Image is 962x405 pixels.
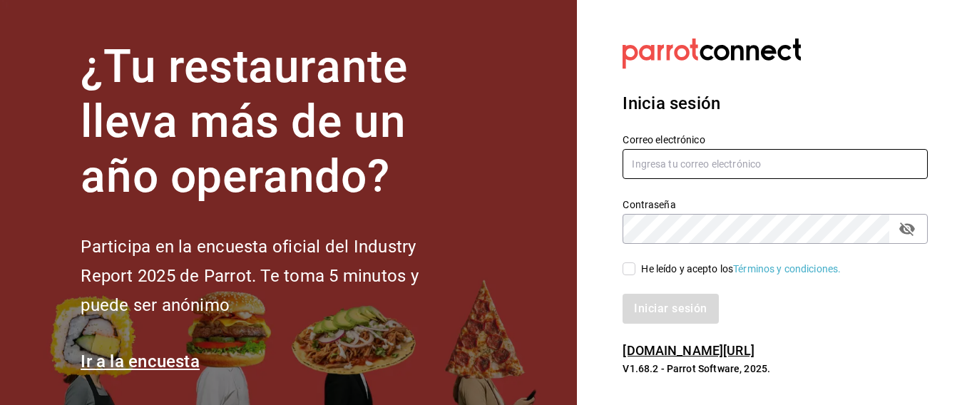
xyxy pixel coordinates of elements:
label: Contraseña [623,200,928,210]
p: V1.68.2 - Parrot Software, 2025. [623,362,928,376]
button: passwordField [895,217,919,241]
input: Ingresa tu correo electrónico [623,149,928,179]
a: Ir a la encuesta [81,352,200,371]
h2: Participa en la encuesta oficial del Industry Report 2025 de Parrot. Te toma 5 minutos y puede se... [81,232,466,319]
h1: ¿Tu restaurante lleva más de un año operando? [81,40,466,204]
label: Correo electrónico [623,135,928,145]
div: He leído y acepto los [641,262,841,277]
a: Términos y condiciones. [733,263,841,275]
a: [DOMAIN_NAME][URL] [623,343,754,358]
h3: Inicia sesión [623,91,928,116]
